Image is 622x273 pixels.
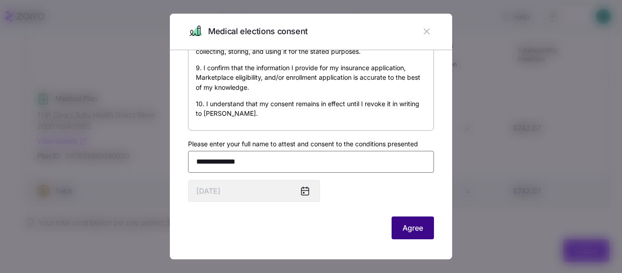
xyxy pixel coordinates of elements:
[392,216,434,239] button: Agree
[196,99,426,118] p: 10. I understand that my consent remains in effect until I revoke it in writing to [PERSON_NAME].
[403,222,423,233] span: Agree
[208,25,308,38] span: Medical elections consent
[188,139,418,149] label: Please enter your full name to attest and consent to the conditions presented
[188,180,320,202] input: MM/DD/YYYY
[196,63,426,93] p: 9. I confirm that the information I provide for my insurance application, Marketplace eligibility...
